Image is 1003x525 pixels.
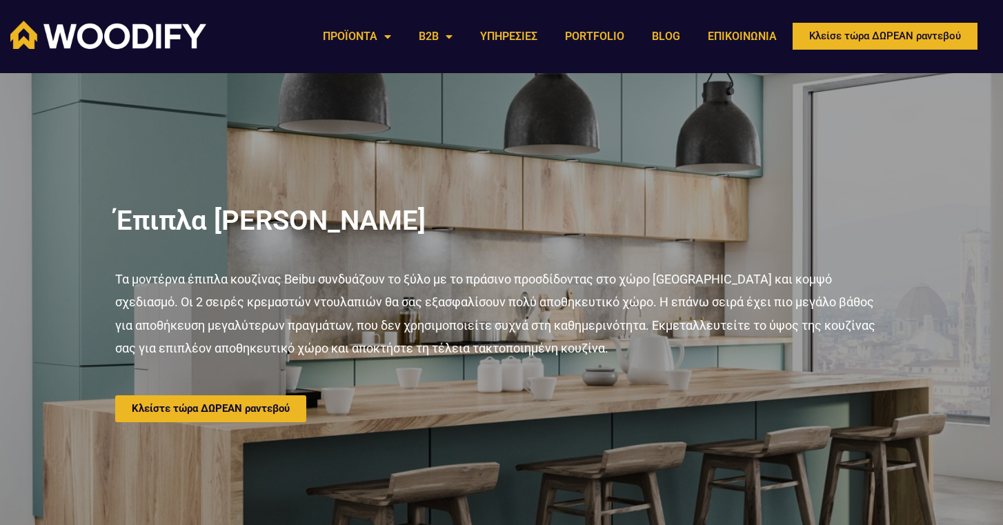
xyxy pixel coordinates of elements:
[115,268,888,360] p: Τα μοντέρνα έπιπλα κουζίνας Beibu συνδυάζουν το ξύλο με το πράσινο προσδίδοντας στο χώρο [GEOGRAP...
[10,21,206,49] img: Woodify
[309,21,405,52] a: ΠΡΟΪΟΝΤΑ
[551,21,638,52] a: PORTFOLIO
[466,21,551,52] a: ΥΠΗΡΕΣΙΕΣ
[115,395,306,422] a: Κλείστε τώρα ΔΩΡΕΑΝ ραντεβού
[791,21,980,52] a: Κλείσε τώρα ΔΩΡΕΑΝ ραντεβού
[132,404,290,414] span: Κλείστε τώρα ΔΩΡΕΑΝ ραντεβού
[405,21,466,52] a: B2B
[694,21,791,52] a: ΕΠΙΚΟΙΝΩΝΙΑ
[638,21,694,52] a: BLOG
[309,21,791,52] nav: Menu
[809,31,961,41] span: Κλείσε τώρα ΔΩΡΕΑΝ ραντεβού
[115,207,888,235] h2: Έπιπλα [PERSON_NAME]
